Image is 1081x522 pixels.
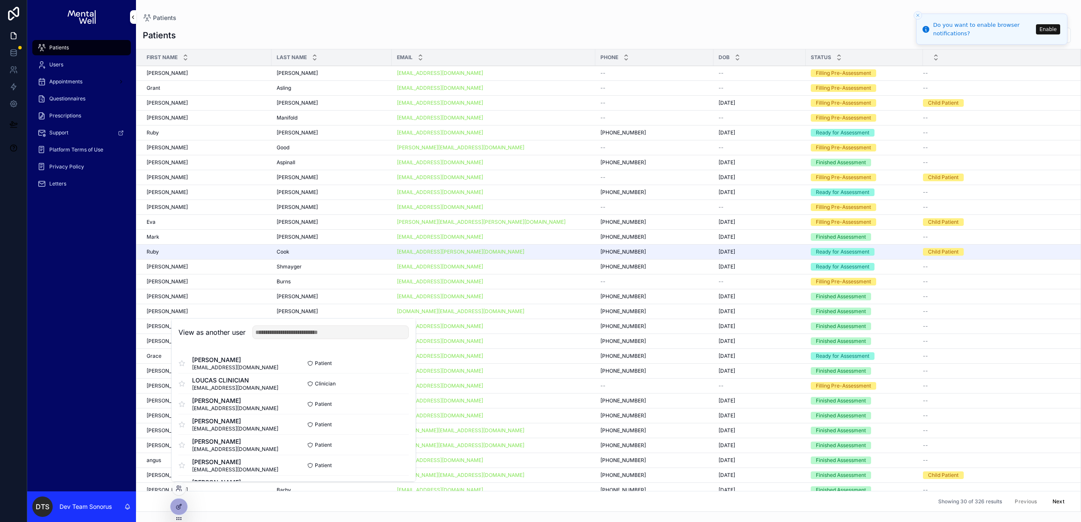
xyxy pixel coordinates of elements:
span: [PHONE_NUMBER] [600,248,646,255]
span: [PHONE_NUMBER] [600,353,646,359]
a: Finished Assessment [811,159,918,166]
a: -- [600,70,708,77]
a: Ready for Assessment [811,263,918,271]
span: -- [923,159,928,166]
a: Finished Assessment [811,322,918,330]
a: [DATE] [719,129,801,136]
span: -- [719,85,724,91]
span: [PERSON_NAME] [147,278,188,285]
div: Filling Pre-Assessment [816,174,871,181]
a: -- [923,85,1070,91]
a: Ready for Assessment [811,248,918,256]
a: [PERSON_NAME][EMAIL_ADDRESS][PERSON_NAME][DOMAIN_NAME] [397,219,590,225]
button: Close toast [914,11,922,20]
span: Burns [277,278,291,285]
a: [EMAIL_ADDRESS][DOMAIN_NAME] [397,189,590,196]
a: Appointments [32,74,131,89]
a: [EMAIL_ADDRESS][DOMAIN_NAME] [397,293,483,300]
a: [DATE] [719,323,801,330]
div: Finished Assessment [816,293,866,300]
a: [DATE] [719,248,801,255]
a: [EMAIL_ADDRESS][DOMAIN_NAME] [397,85,590,91]
span: -- [923,204,928,211]
a: -- [923,308,1070,315]
a: [PERSON_NAME] [147,174,266,181]
a: [PERSON_NAME] [147,293,266,300]
span: -- [600,204,606,211]
span: [PERSON_NAME] [277,204,318,211]
a: [EMAIL_ADDRESS][DOMAIN_NAME] [397,70,483,77]
a: [PHONE_NUMBER] [600,308,708,315]
a: -- [923,293,1070,300]
a: [EMAIL_ADDRESS][DOMAIN_NAME] [397,234,483,240]
a: [EMAIL_ADDRESS][DOMAIN_NAME] [397,263,590,270]
span: [PERSON_NAME] [147,189,188,196]
a: [PERSON_NAME] [147,114,266,121]
a: -- [923,159,1070,166]
a: [PERSON_NAME] [147,323,266,330]
a: Ruby [147,129,266,136]
button: Enable [1036,24,1060,34]
a: Prescriptions [32,108,131,123]
a: Aspinall [277,159,387,166]
a: Grace [147,353,266,359]
div: Filling Pre-Assessment [816,84,871,92]
span: [DATE] [719,174,735,181]
span: Cook [277,248,289,255]
span: Appointments [49,78,82,85]
span: Shmayger [277,263,302,270]
a: Filling Pre-Assessment [811,218,918,226]
a: [PERSON_NAME] [147,189,266,196]
a: [EMAIL_ADDRESS][DOMAIN_NAME] [397,204,483,211]
a: [EMAIL_ADDRESS][DOMAIN_NAME] [397,234,590,240]
a: [PERSON_NAME] [147,70,266,77]
span: -- [600,70,606,77]
a: Letters [32,176,131,191]
a: -- [719,85,801,91]
a: [EMAIL_ADDRESS][DOMAIN_NAME] [397,323,483,330]
span: -- [600,114,606,121]
div: Finished Assessment [816,308,866,315]
a: -- [923,234,1070,240]
span: -- [923,353,928,359]
span: -- [923,129,928,136]
a: -- [719,278,801,285]
span: [PERSON_NAME] [147,338,188,345]
span: [PERSON_NAME] [277,100,318,106]
div: Filling Pre-Assessment [816,144,871,151]
a: Cook [277,248,387,255]
a: -- [923,323,1070,330]
div: Finished Assessment [816,159,866,166]
span: -- [600,100,606,106]
a: [PERSON_NAME] [277,100,387,106]
a: Shmayger [277,263,387,270]
a: [DATE] [719,100,801,106]
a: [EMAIL_ADDRESS][DOMAIN_NAME] [397,85,483,91]
a: [EMAIL_ADDRESS][DOMAIN_NAME] [397,100,590,106]
a: [EMAIL_ADDRESS][DOMAIN_NAME] [397,114,590,121]
a: [PHONE_NUMBER] [600,338,708,345]
a: [PERSON_NAME] [277,308,387,315]
a: Grant [147,85,266,91]
a: [EMAIL_ADDRESS][DOMAIN_NAME] [397,159,590,166]
a: Manifold [277,114,387,121]
span: -- [923,85,928,91]
span: [PERSON_NAME] [147,144,188,151]
span: [PHONE_NUMBER] [600,189,646,196]
a: Finished Assessment [811,367,918,375]
a: [PERSON_NAME] [277,174,387,181]
span: -- [923,234,928,240]
a: [PERSON_NAME][EMAIL_ADDRESS][PERSON_NAME][DOMAIN_NAME] [397,219,566,225]
a: -- [600,204,708,211]
a: Users [32,57,131,72]
span: [PERSON_NAME] [277,189,318,196]
span: Letters [49,180,66,187]
span: -- [600,174,606,181]
span: -- [923,338,928,345]
a: Eva [147,219,266,225]
a: [PHONE_NUMBER] [600,234,708,240]
span: [PHONE_NUMBER] [600,129,646,136]
div: Child Patient [928,248,959,256]
a: Asling [277,85,387,91]
span: -- [719,278,724,285]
